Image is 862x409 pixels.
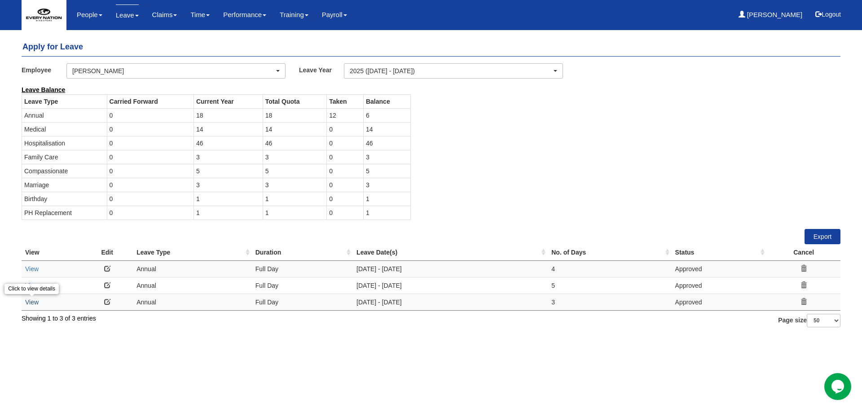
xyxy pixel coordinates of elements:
[107,136,194,150] td: 0
[22,244,81,261] th: View
[263,108,326,122] td: 18
[548,294,671,310] td: 3
[194,192,263,206] td: 1
[809,4,847,25] button: Logout
[25,299,39,306] a: View
[363,94,410,108] th: Balance
[252,260,353,277] td: Full Day
[327,164,364,178] td: 0
[22,63,66,76] label: Employee
[77,4,102,25] a: People
[353,294,548,310] td: [DATE] - [DATE]
[252,244,353,261] th: Duration : activate to sort column ascending
[327,136,364,150] td: 0
[548,277,671,294] td: 5
[252,277,353,294] td: Full Day
[107,94,194,108] th: Carried Forward
[25,265,39,273] a: View
[22,178,107,192] td: Marriage
[133,260,252,277] td: Annual
[672,277,767,294] td: Approved
[327,108,364,122] td: 12
[363,178,410,192] td: 3
[548,244,671,261] th: No. of Days : activate to sort column ascending
[548,260,671,277] td: 4
[353,260,548,277] td: [DATE] - [DATE]
[107,206,194,220] td: 0
[805,229,840,244] a: Export
[252,294,353,310] td: Full Day
[194,136,263,150] td: 46
[22,108,107,122] td: Annual
[353,244,548,261] th: Leave Date(s) : activate to sort column ascending
[22,38,840,57] h4: Apply for Leave
[107,122,194,136] td: 0
[116,4,139,26] a: Leave
[778,314,840,327] label: Page size
[72,66,274,75] div: [PERSON_NAME]
[672,260,767,277] td: Approved
[327,206,364,220] td: 0
[194,150,263,164] td: 3
[22,150,107,164] td: Family Care
[133,294,252,310] td: Annual
[194,164,263,178] td: 5
[327,122,364,136] td: 0
[263,94,326,108] th: Total Quota
[824,373,853,400] iframe: chat widget
[81,244,133,261] th: Edit
[22,192,107,206] td: Birthday
[107,192,194,206] td: 0
[363,206,410,220] td: 1
[22,164,107,178] td: Compassionate
[363,164,410,178] td: 5
[739,4,803,25] a: [PERSON_NAME]
[263,136,326,150] td: 46
[66,63,286,79] button: [PERSON_NAME]
[363,192,410,206] td: 1
[107,178,194,192] td: 0
[767,244,840,261] th: Cancel
[263,178,326,192] td: 3
[152,4,177,25] a: Claims
[107,108,194,122] td: 0
[133,244,252,261] th: Leave Type : activate to sort column ascending
[672,244,767,261] th: Status : activate to sort column ascending
[22,122,107,136] td: Medical
[194,122,263,136] td: 14
[353,277,548,294] td: [DATE] - [DATE]
[190,4,210,25] a: Time
[263,164,326,178] td: 5
[363,108,410,122] td: 6
[107,150,194,164] td: 0
[327,94,364,108] th: Taken
[223,4,266,25] a: Performance
[363,150,410,164] td: 3
[263,192,326,206] td: 1
[263,122,326,136] td: 14
[327,192,364,206] td: 0
[263,206,326,220] td: 1
[4,284,59,294] div: Click to view details
[807,314,840,327] select: Page size
[327,178,364,192] td: 0
[133,277,252,294] td: Annual
[22,206,107,220] td: PH Replacement
[22,86,65,93] b: Leave Balance
[280,4,308,25] a: Training
[672,294,767,310] td: Approved
[22,94,107,108] th: Leave Type
[194,178,263,192] td: 3
[107,164,194,178] td: 0
[350,66,552,75] div: 2025 ([DATE] - [DATE])
[322,4,347,25] a: Payroll
[194,206,263,220] td: 1
[363,136,410,150] td: 46
[344,63,563,79] button: 2025 ([DATE] - [DATE])
[194,94,263,108] th: Current Year
[327,150,364,164] td: 0
[194,108,263,122] td: 18
[299,63,344,76] label: Leave Year
[363,122,410,136] td: 14
[22,136,107,150] td: Hospitalisation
